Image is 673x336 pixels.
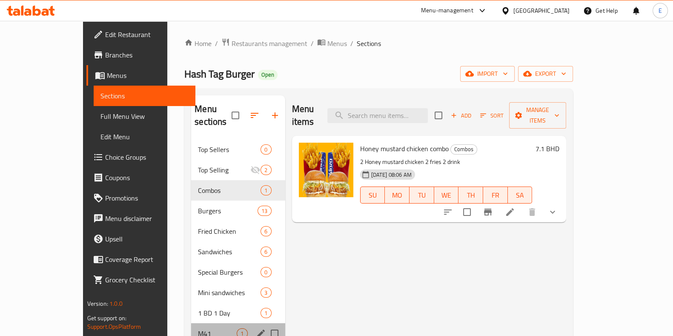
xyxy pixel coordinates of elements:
div: Burgers13 [191,201,285,221]
span: [DATE] 08:06 AM [368,171,415,179]
li: / [311,38,314,49]
div: Special Burgers0 [191,262,285,282]
span: MO [388,189,406,201]
a: Coverage Report [86,249,195,270]
span: Edit Menu [100,132,189,142]
span: 13 [258,207,271,215]
a: Grocery Checklist [86,270,195,290]
button: Branch-specific-item [478,202,498,222]
div: Top Selling2 [191,160,285,180]
span: Hash Tag Burger [184,64,255,83]
span: E [659,6,662,15]
div: Fried Chicken6 [191,221,285,241]
span: Menus [107,70,189,80]
a: Sections [94,86,195,106]
svg: Inactive section [250,165,261,175]
button: Manage items [509,102,566,129]
span: export [525,69,566,79]
span: 1 [261,187,271,195]
a: Menus [86,65,195,86]
a: Coupons [86,167,195,188]
span: Sort items [475,109,509,122]
span: Coupons [105,172,189,183]
div: Combos [450,144,477,155]
span: Grocery Checklist [105,275,189,285]
span: 6 [261,227,271,235]
button: WE [434,187,459,204]
button: SA [508,187,533,204]
span: TH [462,189,480,201]
span: Get support on: [87,313,126,324]
button: Add [447,109,475,122]
a: Full Menu View [94,106,195,126]
button: Sort [478,109,506,122]
a: Edit Menu [94,126,195,147]
a: Restaurants management [221,38,307,49]
button: export [518,66,573,82]
span: Mini sandwiches [198,287,261,298]
span: Select section [430,106,447,124]
span: Special Burgers [198,267,261,277]
p: 2 Honey mustard chicken 2 fries 2 drink [360,157,533,167]
a: Home [184,38,212,49]
span: Select to update [458,203,476,221]
span: FR [487,189,504,201]
div: items [261,287,271,298]
input: search [327,108,428,123]
div: Top Sellers0 [191,139,285,160]
span: Restaurants management [232,38,307,49]
div: Combos1 [191,180,285,201]
div: items [261,185,271,195]
span: Edit Restaurant [105,29,189,40]
span: Version: [87,298,108,309]
span: 1 [261,309,271,317]
div: items [261,247,271,257]
span: Sort sections [244,105,265,126]
span: Coverage Report [105,254,189,264]
div: Open [258,70,278,80]
span: Sections [100,91,189,101]
span: Menus [327,38,347,49]
span: 1.0.0 [109,298,123,309]
span: Branches [105,50,189,60]
span: SA [511,189,529,201]
button: show more [542,202,563,222]
span: TU [413,189,431,201]
button: TH [458,187,483,204]
button: SU [360,187,385,204]
span: WE [438,189,455,201]
div: Mini sandwiches3 [191,282,285,303]
a: Edit Restaurant [86,24,195,45]
span: Combos [198,185,261,195]
div: items [261,144,271,155]
span: Promotions [105,193,189,203]
span: Top Sellers [198,144,261,155]
span: Add [450,111,473,121]
button: sort-choices [438,202,458,222]
div: Menu-management [421,6,473,16]
button: TU [410,187,434,204]
span: Menu disclaimer [105,213,189,224]
span: Upsell [105,234,189,244]
nav: breadcrumb [184,38,573,49]
span: 6 [261,248,271,256]
span: SU [364,189,382,201]
span: Top Selling [198,165,250,175]
span: Sandwiches [198,247,261,257]
span: Burgers [198,206,258,216]
div: Sandwiches6 [191,241,285,262]
button: delete [522,202,542,222]
span: 0 [261,268,271,276]
div: items [261,165,271,175]
span: Fried Chicken [198,226,261,236]
svg: Show Choices [547,207,558,217]
h2: Menu items [292,103,318,128]
span: Open [258,71,278,78]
